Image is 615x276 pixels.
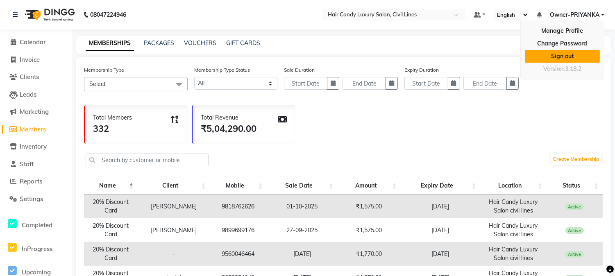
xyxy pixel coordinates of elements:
a: Leads [2,90,70,100]
td: [DATE] [401,195,480,218]
a: Manage Profile [525,25,600,37]
span: Inventory [20,143,47,150]
span: Leads [20,90,36,98]
a: Members [2,125,70,134]
td: 20% Discount Card [84,242,138,266]
span: Members [20,125,46,133]
td: ₹1,770.00 [337,242,401,266]
td: 20% Discount Card [84,195,138,218]
td: 9818762626 [210,195,267,218]
b: 08047224946 [90,3,126,26]
span: Calendar [20,38,46,46]
a: GIFT CARDS [226,39,260,47]
a: Settings [2,195,70,204]
a: Create Membership [551,154,601,165]
a: Marketing [2,107,70,117]
input: Start Date [404,77,448,90]
td: [DATE] [401,218,480,242]
a: Invoice [2,55,70,65]
div: Total Members [93,113,132,122]
span: Active [565,251,584,258]
a: Staff [2,160,70,169]
a: Calendar [2,38,70,47]
a: Sign out [525,50,600,63]
td: 01-10-2025 [267,195,337,218]
th: Status: activate to sort column ascending [546,177,603,195]
th: Name: activate to sort column descending [84,177,138,195]
td: ₹1,575.00 [337,195,401,218]
div: Total Revenue [201,113,256,122]
td: ₹1,575.00 [337,218,401,242]
span: Reports [20,177,42,185]
a: Inventory [2,142,70,152]
td: 27-09-2025 [267,218,337,242]
span: Clients [20,73,39,81]
div: Version:3.18.2 [525,63,600,75]
td: 9899699176 [210,218,267,242]
a: MEMBERSHIPS [86,36,134,51]
td: [DATE] [401,242,480,266]
span: InProgress [22,245,52,253]
span: Marketing [20,108,49,115]
a: VOUCHERS [184,39,216,47]
th: Expiry Date: activate to sort column ascending [401,177,480,195]
span: Active [565,227,584,234]
input: Search by customer or mobile [86,154,209,166]
th: Location: activate to sort column ascending [480,177,546,195]
a: Change Password [525,37,600,50]
label: Sale Duration [284,66,315,74]
td: [DATE] [267,242,337,266]
a: Reports [2,177,70,186]
label: Membership Type [84,66,124,74]
input: End Date [463,77,507,90]
input: Start Date [284,77,327,90]
td: Hair Candy Luxury Salon civil lines [480,195,546,218]
div: 332 [93,122,132,136]
div: ₹5,04,290.00 [201,122,256,136]
td: - [138,242,210,266]
label: Expiry Duration [404,66,439,74]
td: 9560046464 [210,242,267,266]
span: Owner-PRIYANKA [550,11,599,19]
td: Hair Candy Luxury Salon civil lines [480,218,546,242]
td: 20% Discount Card [84,218,138,242]
td: [PERSON_NAME] [138,195,210,218]
td: Hair Candy Luxury Salon civil lines [480,242,546,266]
span: Upcoming [22,268,51,276]
span: Invoice [20,56,40,63]
td: [PERSON_NAME] [138,218,210,242]
input: End Date [343,77,386,90]
span: Staff [20,160,34,168]
a: Clients [2,72,70,82]
span: Active [565,204,584,210]
img: logo [21,3,77,26]
th: Client: activate to sort column ascending [138,177,210,195]
a: PACKAGES [144,39,174,47]
th: Mobile: activate to sort column ascending [210,177,267,195]
th: Sale Date: activate to sort column ascending [267,177,337,195]
span: Completed [22,221,52,229]
span: Settings [20,195,43,203]
label: Membership Type Status [194,66,250,74]
span: Select [89,80,106,88]
th: Amount: activate to sort column ascending [337,177,401,195]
